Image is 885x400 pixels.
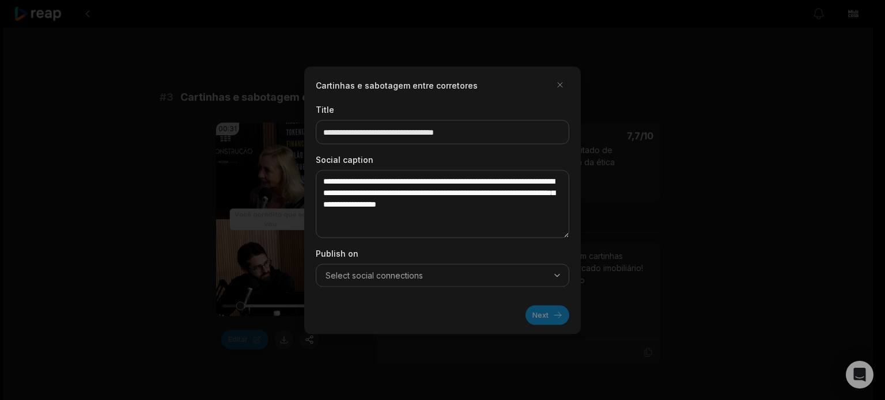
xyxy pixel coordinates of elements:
h2: Cartinhas e sabotagem entre corretores [316,79,478,91]
label: Publish on [316,247,569,259]
label: Social caption [316,153,569,165]
button: Select social connections [316,264,569,287]
span: Select social connections [326,269,423,281]
label: Title [316,103,569,115]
